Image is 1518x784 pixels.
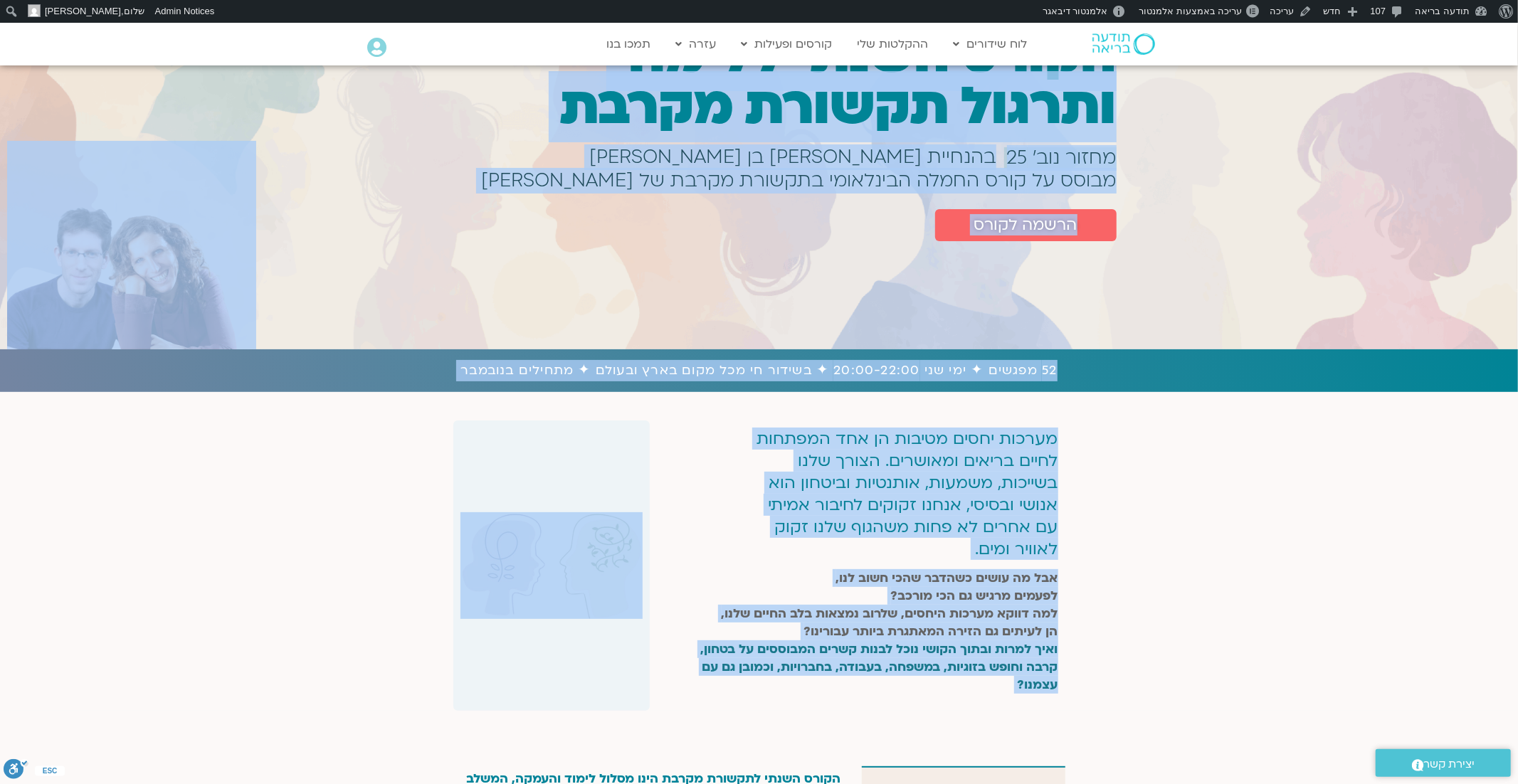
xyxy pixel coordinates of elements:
[974,216,1077,234] span: הרשמה לקורס
[947,31,1035,58] a: לוח שידורים
[734,31,840,58] a: קורסים ופעילות
[701,641,1058,693] span: ואיך למרות ובתוך הקושי נוכל לבנות קשרים המבוססים על בטחון, קרבה וחופש בזוגיות, במשפחה, בעבודה, בח...
[1139,6,1242,16] span: עריכה באמצעות אלמנטור
[438,30,1117,132] h1: הקורס השנתי ללימוד ותרגול תקשורת מקרבת
[1092,33,1155,55] img: תודעה בריאה
[1376,749,1511,777] a: יצירת קשר
[1007,147,1117,169] span: מחזור נוב׳ 25
[1424,755,1475,774] span: יצירת קשר
[850,31,936,58] a: ההקלטות שלי
[45,6,121,16] span: [PERSON_NAME]
[669,31,724,58] a: עזרה
[1004,147,1117,169] a: מחזור נוב׳ 25
[804,623,1058,640] strong: הן לעיתים גם הזירה המאתגרת ביותר עבורינו?
[482,178,1117,184] h1: מבוסס על קורס החמלה הבינלאומי בתקשורת מקרבת של [PERSON_NAME]
[590,154,996,160] h1: בהנחיית [PERSON_NAME] בן [PERSON_NAME]
[935,209,1117,241] a: הרשמה לקורס
[722,570,1058,622] strong: אבל מה עושים כשהדבר שהכי חשוב לנו, לפעמים מרגיש גם הכי מורכב? למה דווקא מערכות היחסים, שלרוב נמצא...
[747,428,1058,566] div: מערכות יחסים מטיבות הן אחד המפתחות לחיים בריאים ומאושרים. הצורך שלנו בשייכות, משמעות, אותנטיות וב...
[7,360,1511,381] h1: 52 מפגשים ✦ ימי שני 20:00-22:00 ✦ בשידור חי מכל מקום בארץ ובעולם ✦ מתחילים בנובמבר
[600,31,658,58] a: תמכו בנו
